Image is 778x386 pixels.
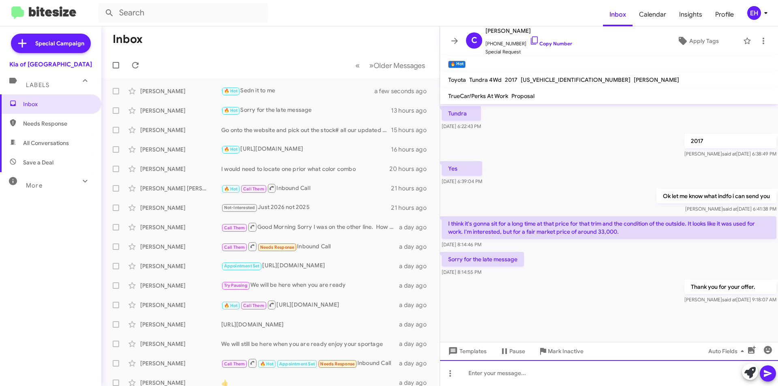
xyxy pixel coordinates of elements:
[140,87,221,95] div: [PERSON_NAME]
[140,107,221,115] div: [PERSON_NAME]
[221,300,399,310] div: [URL][DOMAIN_NAME]
[684,134,776,148] p: 2017
[399,320,433,328] div: a day ago
[140,184,221,192] div: [PERSON_NAME] [PERSON_NAME]
[521,76,631,83] span: [US_VEHICLE_IDENTIFICATION_NUMBER]
[224,283,248,288] span: Try Pausing
[224,147,238,152] span: 🔥 Hot
[709,3,740,26] a: Profile
[351,57,430,74] nav: Page navigation example
[471,34,477,47] span: C
[391,126,433,134] div: 15 hours ago
[442,269,481,275] span: [DATE] 8:14:55 PM
[389,165,433,173] div: 20 hours ago
[351,57,365,74] button: Previous
[442,252,524,267] p: Sorry for the late message
[140,262,221,270] div: [PERSON_NAME]
[221,340,399,348] div: We will still be here when you are ready enjoy your sportage
[221,203,391,212] div: Just 2026 not 2025
[673,3,709,26] a: Insights
[399,301,433,309] div: a day ago
[221,165,389,173] div: I would need to locate one prior what color combo
[442,161,482,176] p: Yes
[224,245,245,250] span: Call Them
[243,303,264,308] span: Call Them
[399,282,433,290] div: a day ago
[442,178,482,184] span: [DATE] 6:39:04 PM
[399,359,433,367] div: a day ago
[689,34,719,48] span: Apply Tags
[374,61,425,70] span: Older Messages
[140,165,221,173] div: [PERSON_NAME]
[708,344,747,358] span: Auto Fields
[23,100,92,108] span: Inbox
[511,92,534,100] span: Proposal
[224,186,238,192] span: 🔥 Hot
[442,241,481,247] span: [DATE] 8:14:46 PM
[224,225,245,230] span: Call Them
[685,206,776,212] span: [PERSON_NAME] [DATE] 6:41:38 PM
[224,205,255,210] span: Not-Interested
[447,344,487,358] span: Templates
[391,204,433,212] div: 21 hours ago
[656,34,739,48] button: Apply Tags
[530,41,572,47] a: Copy Number
[221,126,391,134] div: Go onto the website and pick out the stock# all our updated pricing is there
[493,344,532,358] button: Pause
[221,241,399,252] div: Inbound Call
[747,6,761,20] div: EH
[509,344,525,358] span: Pause
[140,320,221,328] div: [PERSON_NAME]
[23,139,69,147] span: All Conversations
[391,184,433,192] div: 21 hours ago
[140,126,221,134] div: [PERSON_NAME]
[221,145,391,154] div: [URL][DOMAIN_NAME]
[469,76,502,83] span: Tundra 4Wd
[399,243,433,251] div: a day ago
[442,123,481,129] span: [DATE] 6:22:43 PM
[320,361,355,367] span: Needs Response
[140,243,221,251] div: [PERSON_NAME]
[355,60,360,70] span: «
[221,261,399,271] div: [URL][DOMAIN_NAME]
[603,3,633,26] a: Inbox
[442,216,776,239] p: I think it's gonna sit for a long time at that price for that trim and the condition of the outsi...
[440,344,493,358] button: Templates
[221,106,391,115] div: Sorry for the late message
[369,60,374,70] span: »
[140,282,221,290] div: [PERSON_NAME]
[633,3,673,26] a: Calendar
[722,151,736,157] span: said at
[399,223,433,231] div: a day ago
[224,108,238,113] span: 🔥 Hot
[221,222,399,232] div: Good Morning Sorry I was on the other line. How can I help you
[224,361,245,367] span: Call Them
[260,245,295,250] span: Needs Response
[485,26,572,36] span: [PERSON_NAME]
[485,48,572,56] span: Special Request
[279,361,315,367] span: Appointment Set
[702,344,754,358] button: Auto Fields
[684,279,776,294] p: Thank you for your offer.
[364,57,430,74] button: Next
[221,86,385,96] div: Sedn it to me
[9,60,92,68] div: Kia of [GEOGRAPHIC_DATA]
[505,76,517,83] span: 2017
[391,145,433,154] div: 16 hours ago
[448,61,466,68] small: 🔥 Hot
[260,361,274,367] span: 🔥 Hot
[548,344,583,358] span: Mark Inactive
[98,3,268,23] input: Search
[448,76,466,83] span: Toyota
[23,119,92,128] span: Needs Response
[221,183,391,193] div: Inbound Call
[140,340,221,348] div: [PERSON_NAME]
[113,33,143,46] h1: Inbox
[35,39,84,47] span: Special Campaign
[684,296,776,303] span: [PERSON_NAME] [DATE] 9:18:07 AM
[140,145,221,154] div: [PERSON_NAME]
[448,92,508,100] span: TrueCar/Perks At Work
